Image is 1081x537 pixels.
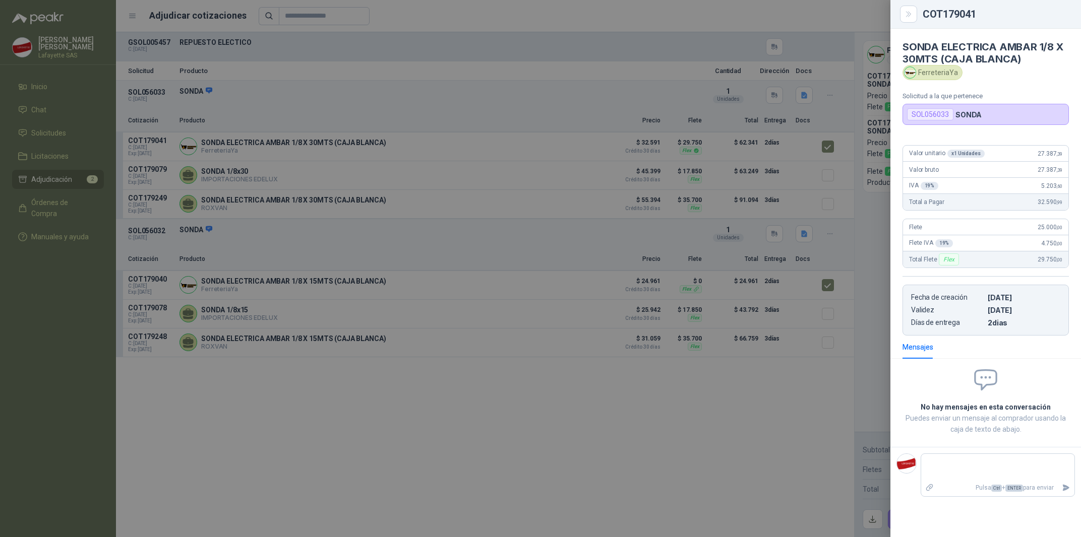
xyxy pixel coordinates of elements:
[911,293,984,302] p: Fecha de creación
[921,182,939,190] div: 19 %
[1041,182,1062,189] span: 5.203
[1038,150,1062,157] span: 27.387
[988,318,1060,327] p: 2 dias
[897,454,916,473] img: Company Logo
[911,306,984,314] p: Validez
[988,306,1060,314] p: [DATE]
[921,479,938,497] label: Adjuntar archivos
[1058,479,1074,497] button: Enviar
[909,253,961,265] span: Total Flete
[903,65,963,80] div: FerreteriaYa
[1056,199,1062,205] span: ,99
[903,92,1069,100] p: Solicitud a la que pertenece
[905,67,916,78] img: Company Logo
[1041,240,1062,247] span: 4.750
[938,479,1058,497] p: Pulsa + para enviar
[1056,225,1062,230] span: ,00
[947,150,985,158] div: x 1 Unidades
[1056,257,1062,262] span: ,00
[1056,241,1062,246] span: ,00
[909,198,944,206] span: Total a Pagar
[907,108,953,120] div: SOL056033
[903,8,915,20] button: Close
[991,485,1002,492] span: Ctrl
[939,253,958,265] div: Flex
[923,9,1069,19] div: COT179041
[1038,166,1062,173] span: 27.387
[988,293,1060,302] p: [DATE]
[1056,167,1062,173] span: ,39
[1038,224,1062,231] span: 25.000
[1038,256,1062,263] span: 29.750
[903,342,933,353] div: Mensajes
[909,239,953,247] span: Flete IVA
[903,41,1069,65] h4: SONDA ELECTRICA AMBAR 1/8 X 30MTS (CAJA BLANCA)
[1005,485,1023,492] span: ENTER
[909,150,985,158] span: Valor unitario
[1056,183,1062,189] span: ,60
[935,239,953,247] div: 19 %
[909,182,938,190] span: IVA
[909,224,922,231] span: Flete
[1056,151,1062,157] span: ,39
[955,110,982,119] p: SONDA
[1038,198,1062,206] span: 32.590
[903,401,1069,413] h2: No hay mensajes en esta conversación
[903,413,1069,435] p: Puedes enviar un mensaje al comprador usando la caja de texto de abajo.
[911,318,984,327] p: Días de entrega
[909,166,938,173] span: Valor bruto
